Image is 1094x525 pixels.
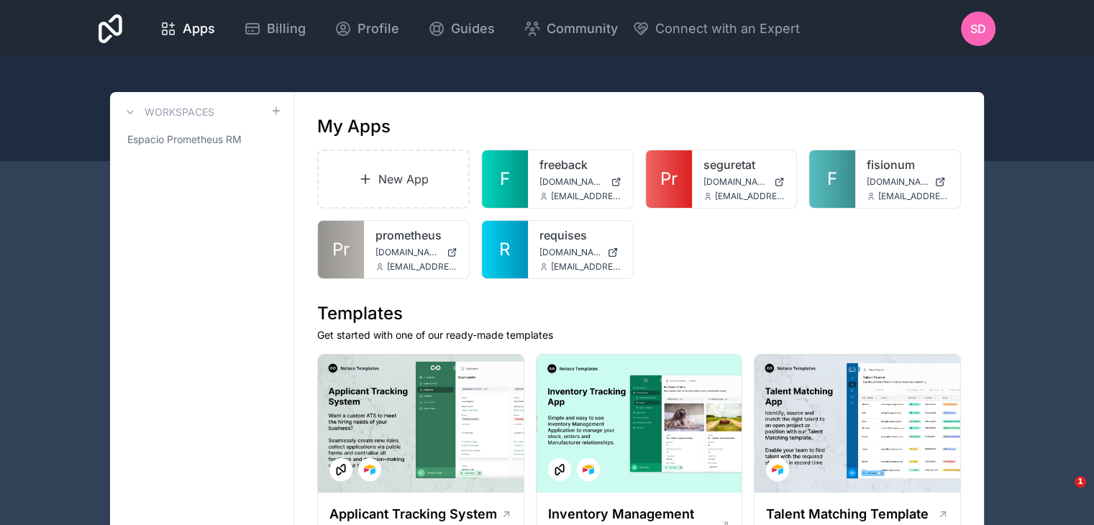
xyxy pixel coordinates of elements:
[1045,476,1080,511] iframe: Intercom live chat
[970,20,986,37] span: SD
[878,191,949,202] span: [EMAIL_ADDRESS][DOMAIN_NAME]
[416,13,506,45] a: Guides
[632,19,800,39] button: Connect with an Expert
[539,176,621,188] a: [DOMAIN_NAME]
[867,176,929,188] span: [DOMAIN_NAME]
[512,13,629,45] a: Community
[145,105,214,119] h3: Workspaces
[660,168,678,191] span: Pr
[482,150,528,208] a: F
[317,328,961,342] p: Get started with one of our ready-made templates
[451,19,495,39] span: Guides
[387,261,457,273] span: [EMAIL_ADDRESS][DOMAIN_NAME]
[329,504,497,524] h1: Applicant Tracking System
[703,176,785,188] a: [DOMAIN_NAME]
[539,247,601,258] span: [DOMAIN_NAME]
[766,504,929,524] h1: Talent Matching Template
[317,150,470,209] a: New App
[317,115,391,138] h1: My Apps
[583,464,594,475] img: Airtable Logo
[715,191,785,202] span: [EMAIL_ADDRESS][DOMAIN_NAME]
[317,302,961,325] h1: Templates
[867,156,949,173] a: fisionum
[375,227,457,244] a: prometheus
[539,156,621,173] a: freeback
[318,221,364,278] a: Pr
[375,247,441,258] span: [DOMAIN_NAME]
[809,150,855,208] a: F
[499,238,510,261] span: R
[1075,476,1086,488] span: 1
[703,156,785,173] a: seguretat
[183,19,215,39] span: Apps
[646,150,692,208] a: Pr
[482,221,528,278] a: R
[539,227,621,244] a: requises
[232,13,317,45] a: Billing
[703,176,769,188] span: [DOMAIN_NAME]
[127,132,242,147] span: Espacio Prometheus RM
[332,238,350,261] span: Pr
[148,13,227,45] a: Apps
[772,464,783,475] img: Airtable Logo
[547,19,618,39] span: Community
[551,261,621,273] span: [EMAIL_ADDRESS][DOMAIN_NAME]
[323,13,411,45] a: Profile
[364,464,375,475] img: Airtable Logo
[500,168,510,191] span: F
[551,191,621,202] span: [EMAIL_ADDRESS][DOMAIN_NAME]
[539,176,605,188] span: [DOMAIN_NAME]
[267,19,306,39] span: Billing
[357,19,399,39] span: Profile
[827,168,837,191] span: F
[655,19,800,39] span: Connect with an Expert
[539,247,621,258] a: [DOMAIN_NAME]
[867,176,949,188] a: [DOMAIN_NAME]
[375,247,457,258] a: [DOMAIN_NAME]
[122,127,282,152] a: Espacio Prometheus RM
[122,104,214,121] a: Workspaces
